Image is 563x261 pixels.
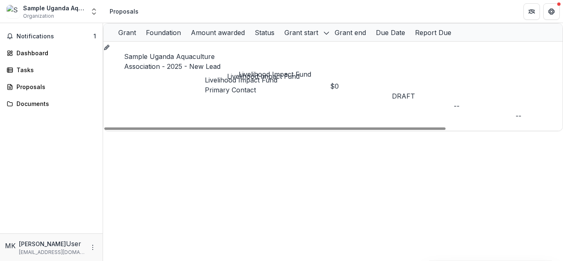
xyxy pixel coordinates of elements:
button: Open entity switcher [88,3,100,20]
div: Grant end [330,24,371,41]
div: Amount awarded [186,24,250,41]
div: Status [250,24,279,41]
div: Report Due [410,24,456,41]
div: Foundation [141,24,186,41]
div: Grant [113,24,141,41]
div: Tasks [16,66,93,74]
button: Get Help [543,3,560,20]
div: Grant end [330,28,371,38]
div: Due Date [371,28,410,38]
div: Proposals [110,7,138,16]
div: Foundation [141,28,186,38]
div: Grant start [279,24,330,41]
a: Dashboard [3,46,99,60]
svg: sorted descending [323,30,330,36]
nav: breadcrumb [106,5,142,17]
div: Due Date [371,24,410,41]
div: Report Due [410,28,456,38]
div: Sample Uganda Aquaculture Association [23,4,85,12]
span: 1 [94,33,96,40]
a: Sample Uganda Aquaculture Association - 2025 - New Lead [124,52,221,71]
div: Grant start [279,28,323,38]
div: $0 [330,81,392,91]
div: Proposals [16,82,93,91]
button: Notifications1 [3,30,99,43]
p: User [66,239,81,249]
button: More [88,242,98,252]
div: Michael Kintu [5,241,16,251]
span: Notifications [16,33,94,40]
button: Partners [523,3,540,20]
div: Status [250,28,279,38]
h2: Livelihood Impact Fund [205,75,277,85]
span: DRAFT [392,92,415,100]
img: Sample Uganda Aquaculture Association [7,5,20,18]
p: [PERSON_NAME] [19,240,66,248]
div: Amount awarded [186,28,250,38]
div: Dashboard [16,49,93,57]
button: Grant 29fa5d7e-1d42-4399-b5b8-82c9ed6d41da [103,42,110,52]
div: -- [454,101,516,111]
a: Documents [3,97,99,111]
span: Organization [23,12,54,20]
p: Primary Contact [205,85,277,95]
div: Grant [113,28,141,38]
a: Proposals [3,80,99,94]
a: Tasks [3,63,99,77]
div: Documents [16,99,93,108]
p: [EMAIL_ADDRESS][DOMAIN_NAME] [19,249,84,256]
